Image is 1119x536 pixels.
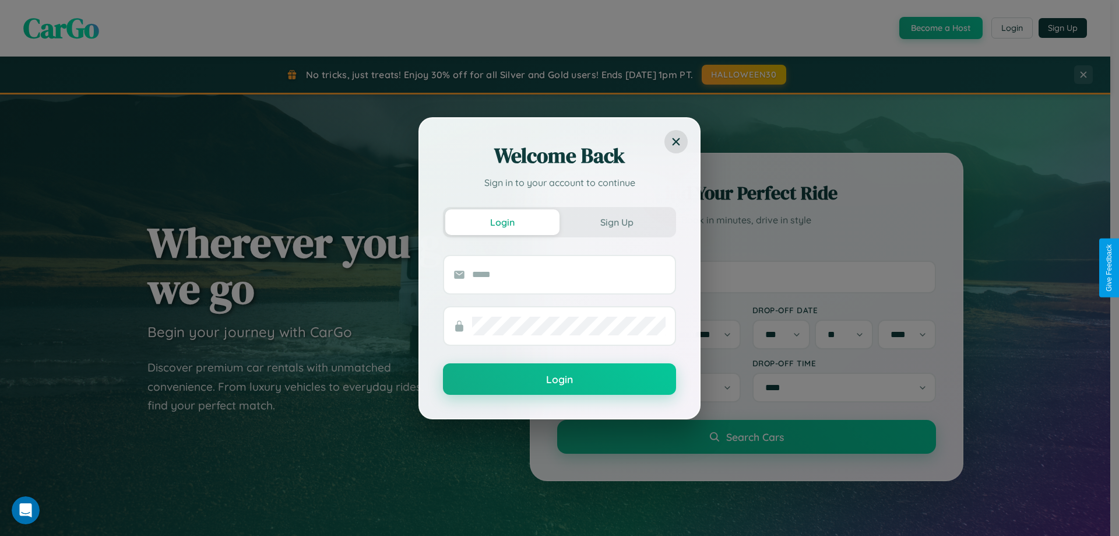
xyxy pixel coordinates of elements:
[445,209,559,235] button: Login
[559,209,674,235] button: Sign Up
[443,176,676,190] p: Sign in to your account to continue
[12,496,40,524] iframe: Intercom live chat
[443,363,676,395] button: Login
[1105,244,1113,292] div: Give Feedback
[443,142,676,170] h2: Welcome Back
